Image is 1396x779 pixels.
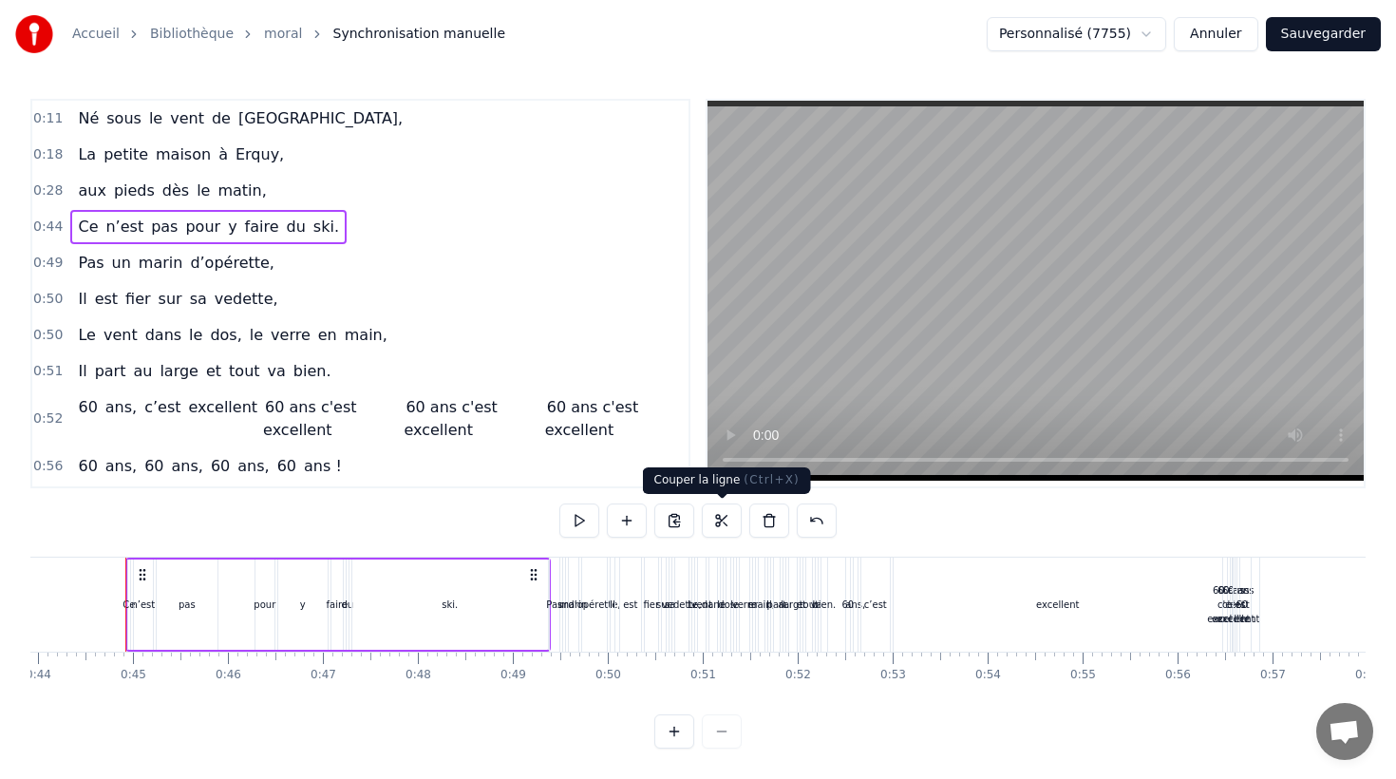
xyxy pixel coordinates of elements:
span: sur [157,288,184,310]
a: Bibliothèque [150,25,234,44]
span: 60 ans c'est excellent [404,396,497,441]
div: 60 ans c'est excellent [1217,583,1259,626]
span: dos, [208,324,243,346]
span: ans, [104,396,139,418]
span: 0:56 [33,457,63,476]
div: 0:55 [1070,668,1096,683]
div: vent [691,598,712,612]
span: dès [160,180,191,201]
span: le [248,324,265,346]
span: et [204,360,223,382]
div: et [797,598,806,612]
span: ans, [236,455,271,477]
span: de [210,107,233,129]
span: 60 [142,455,165,477]
span: 0:52 [33,409,63,428]
span: bien. [292,360,333,382]
span: petite [102,143,150,165]
span: va [266,360,288,382]
span: 60 [76,455,99,477]
span: faire [243,216,281,237]
span: Né [76,107,101,129]
span: sa [188,288,209,310]
div: 0:53 [880,668,906,683]
img: youka [15,15,53,53]
span: vent [102,324,140,346]
div: Ce [123,598,135,612]
div: 0:57 [1260,668,1286,683]
div: 0:52 [785,668,811,683]
div: bien. [812,598,836,612]
span: 60 ans c'est excellent [263,396,356,441]
div: dos, [718,598,738,612]
div: le [730,598,739,612]
span: part [93,360,128,382]
a: Accueil [72,25,120,44]
span: y [226,216,238,237]
span: fier [123,288,153,310]
span: en [316,324,339,346]
span: sous [104,107,143,129]
div: verre [732,598,757,612]
div: part [767,598,787,612]
span: Synchronisation manuelle [333,25,506,44]
span: ( Ctrl+X ) [744,473,800,486]
span: Ce [76,216,100,237]
div: faire [327,598,348,612]
span: verre [269,324,312,346]
div: 0:58 [1355,668,1381,683]
div: 0:50 [595,668,621,683]
span: 0:51 [33,362,63,381]
div: 0:47 [311,668,336,683]
span: le [147,107,164,129]
span: maison [154,143,213,165]
div: pas [179,598,196,612]
span: ski. [311,216,341,237]
span: main, [343,324,389,346]
span: ans, [104,455,139,477]
span: un [110,252,133,274]
span: au [131,360,154,382]
div: 0:44 [26,668,51,683]
div: 60 [841,598,854,612]
span: 60 [76,396,99,418]
span: 60 ans c'est excellent [545,396,638,441]
span: 0:50 [33,290,63,309]
a: moral [264,25,302,44]
div: c’est [864,598,887,612]
div: 0:48 [406,668,431,683]
div: 0:45 [121,668,146,683]
div: Pas [546,598,562,612]
div: 60 ans c'est excellent [1212,583,1255,626]
span: à [217,143,230,165]
div: large [781,598,804,612]
div: d’opérette, [568,598,620,612]
span: marin [137,252,185,274]
div: Le [688,598,699,612]
div: y [300,598,306,612]
button: Sauvegarder [1266,17,1381,51]
span: large [158,360,200,382]
span: est [93,288,120,310]
div: est [623,598,637,612]
div: fier [644,598,660,612]
span: tout [227,360,261,382]
div: Couper la ligne [643,467,811,494]
div: 0:49 [500,668,526,683]
div: sur [656,598,671,612]
span: [GEOGRAPHIC_DATA], [236,107,405,129]
span: d’opérette, [188,252,276,274]
span: La [76,143,98,165]
span: ans ! [302,455,344,477]
span: 0:28 [33,181,63,200]
span: 0:18 [33,145,63,164]
span: Pas [76,252,105,274]
span: 60 [209,455,232,477]
span: du [285,216,308,237]
div: au [779,598,790,612]
span: 0:44 [33,218,63,237]
span: pieds [112,180,157,201]
div: 0:54 [975,668,1001,683]
div: ans, [845,598,865,612]
span: pour [183,216,222,237]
